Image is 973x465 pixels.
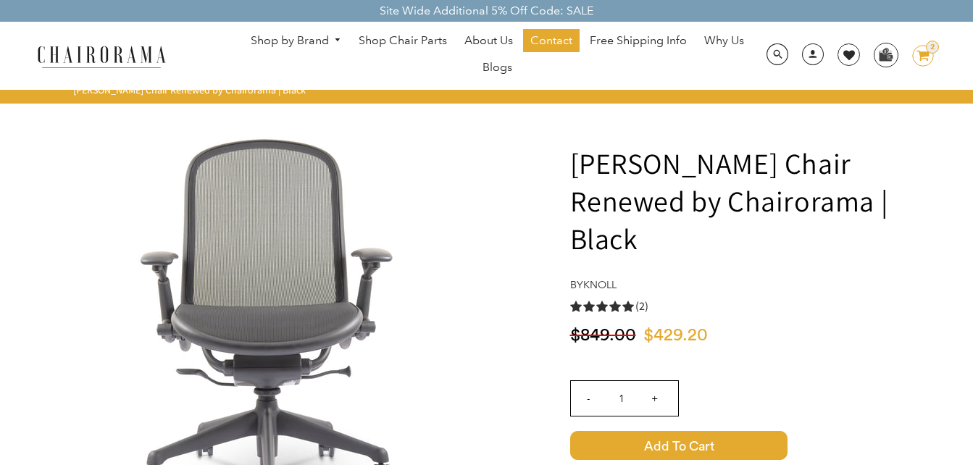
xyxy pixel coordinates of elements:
[351,29,454,52] a: Shop Chair Parts
[570,431,958,460] button: Add to Cart
[638,381,672,416] input: +
[570,298,958,314] a: 5.0 rating (2 votes)
[582,29,694,52] a: Free Shipping Info
[571,381,606,416] input: -
[926,41,939,54] div: 2
[570,144,958,257] h1: [PERSON_NAME] Chair Renewed by Chairorama | Black
[29,43,174,69] img: chairorama
[57,317,492,332] a: Chadwick Chair - chairorama.com
[635,299,648,314] span: (2)
[697,29,751,52] a: Why Us
[475,56,519,79] a: Blogs
[901,45,934,67] a: 2
[530,33,572,49] span: Contact
[523,29,580,52] a: Contact
[570,327,636,344] span: $849.00
[704,33,744,49] span: Why Us
[457,29,520,52] a: About Us
[464,33,513,49] span: About Us
[235,29,759,83] nav: DesktopNavigation
[570,279,958,291] h4: by
[590,33,687,49] span: Free Shipping Info
[643,327,708,344] span: $429.20
[359,33,447,49] span: Shop Chair Parts
[243,30,349,52] a: Shop by Brand
[483,60,512,75] span: Blogs
[583,278,617,291] a: knoll
[874,43,897,65] img: WhatsApp_Image_2024-07-12_at_16.23.01.webp
[570,431,788,460] span: Add to Cart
